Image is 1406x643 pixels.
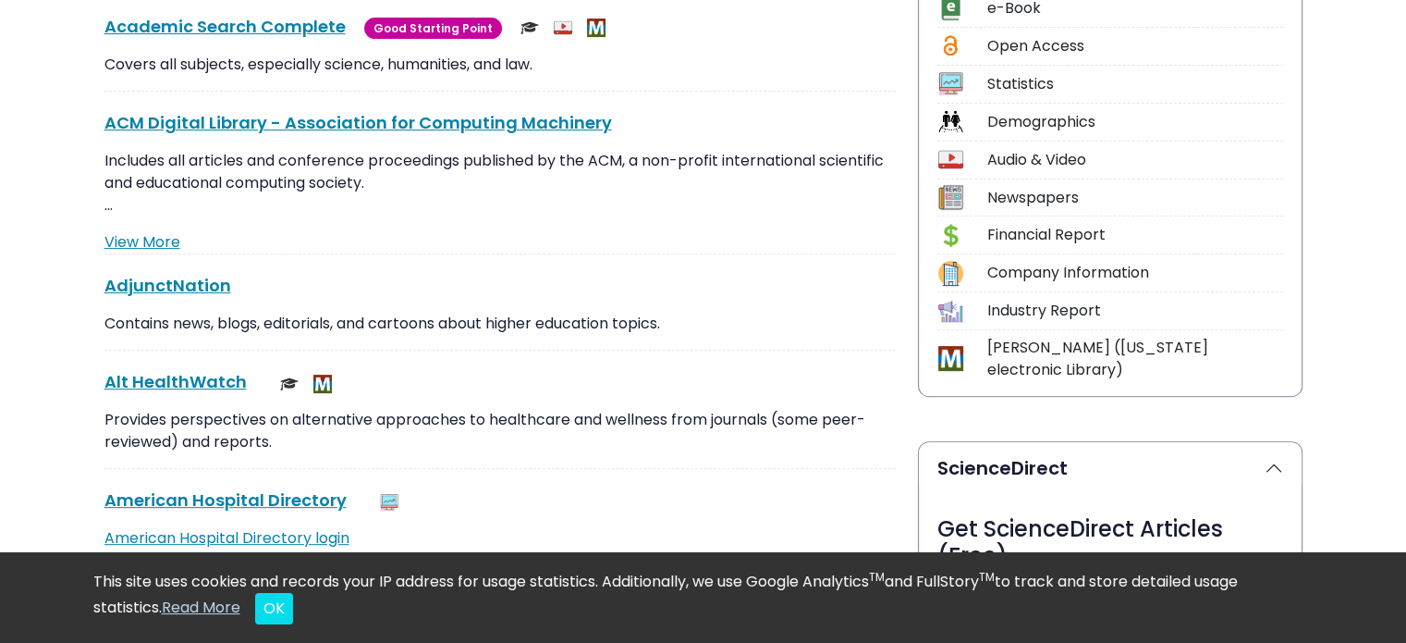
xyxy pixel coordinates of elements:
img: Statistics [380,493,398,512]
img: Icon MeL (Michigan electronic Library) [938,346,963,371]
span: Good Starting Point [364,18,502,39]
div: [PERSON_NAME] ([US_STATE] electronic Library) [987,337,1283,381]
h3: Get ScienceDirect Articles (Free) [937,516,1283,570]
button: ScienceDirect [919,442,1302,494]
sup: TM [869,569,885,585]
p: Includes all articles and conference proceedings published by the ACM, a non-profit international... [104,150,896,216]
sup: TM [979,569,995,585]
a: Alt HealthWatch [104,370,247,393]
img: Icon Company Information [938,261,963,286]
a: Read More [162,597,240,618]
p: Provides perspectives on alternative approaches to healthcare and wellness from journals (some pe... [104,409,896,453]
img: Icon Demographics [938,109,963,134]
a: Back to Top [1342,275,1401,305]
a: View More [104,231,180,253]
div: Demographics [987,111,1283,133]
p: For off-campus usage, you must first install and be connected to be able to get access to the… [104,527,896,572]
div: Company Information [987,262,1283,284]
a: American Hospital Directory [104,488,347,512]
div: Open Access [987,35,1283,57]
a: VPN Access [419,550,505,571]
img: Icon Statistics [938,71,963,96]
a: AdjunctNation [104,274,231,297]
img: Scholarly or Peer Reviewed [520,19,539,37]
a: Academic Search Complete [104,15,346,38]
img: Icon Financial Report [938,223,963,248]
img: Icon Newspapers [938,185,963,210]
img: Icon Open Access [939,33,962,58]
button: Close [255,593,293,624]
a: American Hospital Directory login [104,527,349,549]
img: MeL (Michigan electronic Library) [313,375,332,393]
img: Audio & Video [554,19,572,37]
div: This site uses cookies and records your IP address for usage statistics. Additionally, we use Goo... [93,571,1314,624]
p: Contains news, blogs, editorials, and cartoons about higher education topics. [104,313,896,335]
div: Industry Report [987,300,1283,322]
img: Icon Audio & Video [938,147,963,172]
div: Statistics [987,73,1283,95]
div: Financial Report [987,224,1283,246]
p: Covers all subjects, especially science, humanities, and law. [104,54,896,76]
img: Icon Industry Report [938,299,963,324]
img: MeL (Michigan electronic Library) [587,19,605,37]
div: Newspapers [987,187,1283,209]
a: ACM Digital Library - Association for Computing Machinery [104,111,612,134]
div: Audio & Video [987,149,1283,171]
img: Scholarly or Peer Reviewed [280,375,299,393]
